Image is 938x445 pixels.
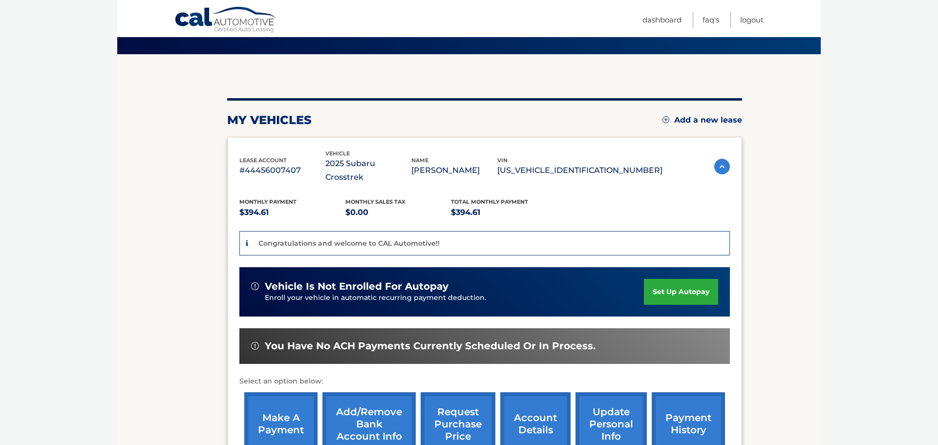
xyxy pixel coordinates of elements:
[174,6,277,35] a: Cal Automotive
[411,157,428,164] span: name
[258,239,440,248] p: Congratulations and welcome to CAL Automotive!!
[451,198,528,205] span: Total Monthly Payment
[325,150,350,157] span: vehicle
[662,115,742,125] a: Add a new lease
[239,157,287,164] span: lease account
[239,198,297,205] span: Monthly Payment
[265,293,644,303] p: Enroll your vehicle in automatic recurring payment deduction.
[740,12,764,28] a: Logout
[265,340,596,352] span: You have no ACH payments currently scheduled or in process.
[642,12,682,28] a: Dashboard
[345,206,451,219] p: $0.00
[251,282,259,290] img: alert-white.svg
[239,376,730,387] p: Select an option below:
[703,12,719,28] a: FAQ's
[345,198,405,205] span: Monthly sales Tax
[227,113,312,127] h2: my vehicles
[714,159,730,174] img: accordion-active.svg
[644,279,718,305] a: set up autopay
[662,116,669,123] img: add.svg
[497,164,662,177] p: [US_VEHICLE_IDENTIFICATION_NUMBER]
[239,164,325,177] p: #44456007407
[239,206,345,219] p: $394.61
[451,206,557,219] p: $394.61
[325,157,411,184] p: 2025 Subaru Crosstrek
[251,342,259,350] img: alert-white.svg
[411,164,497,177] p: [PERSON_NAME]
[497,157,508,164] span: vin
[265,280,448,293] span: vehicle is not enrolled for autopay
